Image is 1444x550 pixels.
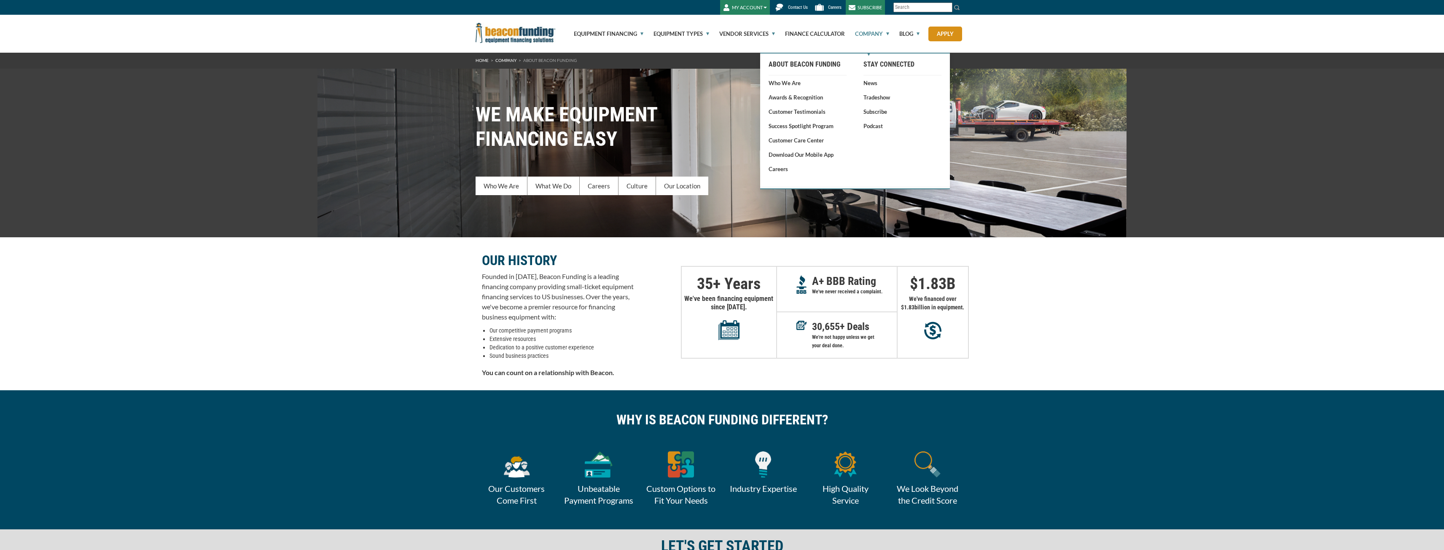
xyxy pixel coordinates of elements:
img: Beacon Funding Corporation [476,23,556,43]
p: + Deals [812,322,897,331]
h1: WE MAKE EQUIPMENT FINANCING EASY [476,102,969,151]
a: Company [845,15,889,53]
strong: You can count on a relationship with Beacon. [482,368,614,376]
p: We've been financing equipment since [DATE]. [682,295,776,340]
p: Custom Options to Fit Your Needs [640,483,722,506]
a: Careers [580,177,618,195]
img: A+ Reputation BBB [796,275,807,294]
p: We Look Beyond the Credit Score [887,483,969,506]
p: Founded in [DATE], Beacon Funding is a leading financing company providing small-ticket equipment... [482,271,634,322]
span: About Beacon Funding [523,58,577,63]
li: Our competitive payment programs [489,326,634,335]
img: Search [954,4,960,11]
img: We Look Beyond the Credit Score [914,451,941,478]
a: About Beacon Funding [769,57,847,72]
a: HOME [476,58,489,63]
a: Customer Testimonials [769,107,847,116]
span: 1.83 [904,304,914,311]
a: Download our Mobile App [769,150,847,159]
li: Extensive resources [489,335,634,343]
a: Vendor Services [710,15,775,53]
img: Industry Expertise [755,451,771,478]
a: Subscribe [863,107,941,116]
span: 1.83 [918,274,947,293]
p: High Quality Service [804,483,887,506]
a: What We Do [527,177,580,195]
li: Dedication to a positive customer experience [489,343,634,351]
img: Unbeatable Payment Programs [585,451,613,478]
a: Beacon Funding Corporation [476,29,556,35]
a: Careers [769,165,847,173]
li: Sound business practices [489,351,634,360]
p: We've never received a complaint. [812,287,897,296]
a: Equipment Types [644,15,709,53]
img: High Quality Service [834,451,857,478]
a: Our Location [656,177,708,195]
a: Podcast [863,122,941,130]
img: Custom Options to Fit Your Needs [668,451,694,478]
a: Culture [618,177,656,195]
a: Who We Are [476,177,527,195]
a: Company [495,58,516,63]
a: Blog [890,15,920,53]
p: We've financed over $ billion in equipment. [898,295,968,311]
a: Customer Care Center [769,136,847,145]
p: Unbeatable Payment Programs [558,483,640,506]
img: Deals in Equipment Financing [796,321,807,330]
a: Who We Are [769,79,847,87]
a: Apply [928,27,962,41]
img: Years in equipment financing [718,320,739,340]
span: 30,655 [812,321,840,333]
img: Our Customers Come First [503,451,531,478]
p: Industry Expertise [722,483,804,494]
p: + Years [682,279,776,288]
a: Clear search text [944,4,950,11]
a: Awards & Recognition [769,93,847,102]
a: Tradeshow [863,93,941,102]
span: 35 [697,274,713,293]
p: OUR HISTORY [482,255,634,266]
img: Millions in equipment purchases [924,322,941,340]
input: Search [893,3,952,12]
p: A+ BBB Rating [812,277,897,285]
span: Careers [828,5,842,10]
p: $ B [898,279,968,288]
p: Our Customers Come First [476,483,558,506]
p: We're not happy unless we get your deal done. [812,333,897,350]
a: Equipment Financing [564,15,643,53]
p: WHY IS BEACON FUNDING DIFFERENT? [482,416,963,424]
span: Contact Us [788,5,808,10]
a: Finance Calculator [775,15,845,53]
a: Success Spotlight Program [769,122,847,130]
a: News [863,79,941,87]
a: Stay Connected [863,57,941,72]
